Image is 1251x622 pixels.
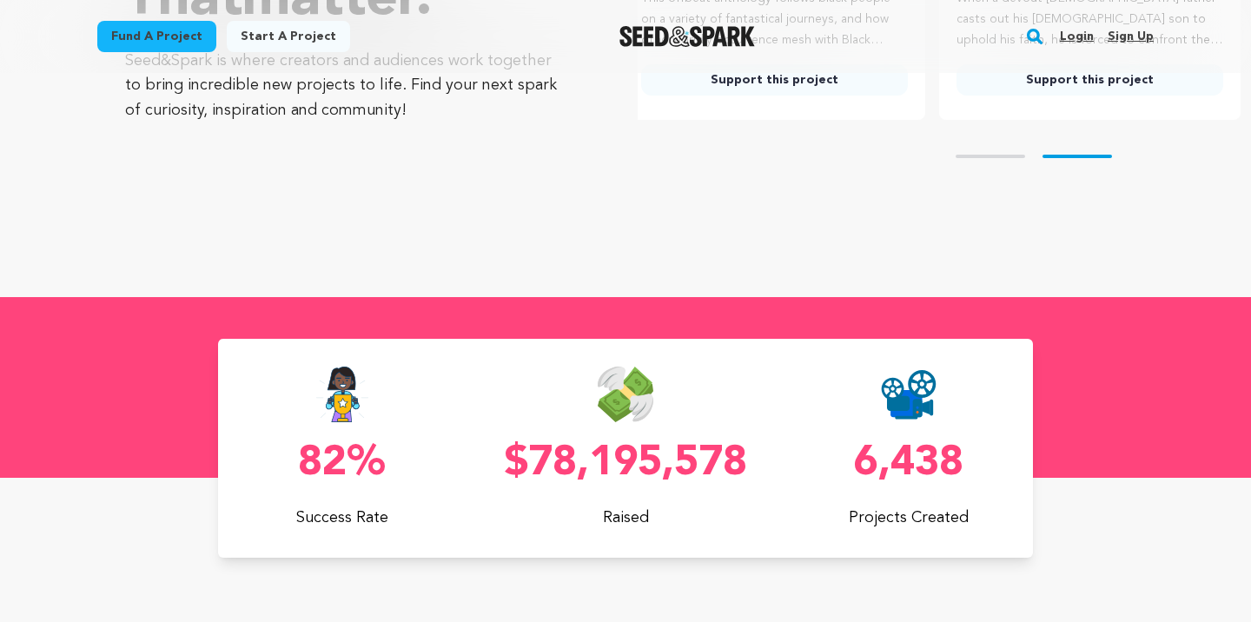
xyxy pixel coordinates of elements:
p: Raised [501,506,750,530]
a: Support this project [641,64,908,96]
p: Seed&Spark is where creators and audiences work together to bring incredible new projects to life... [125,49,568,123]
a: Start a project [227,21,350,52]
a: Sign up [1108,23,1154,50]
img: Seed&Spark Success Rate Icon [315,367,369,422]
p: $78,195,578 [501,443,750,485]
img: Seed&Spark Projects Created Icon [881,367,937,422]
a: Seed&Spark Homepage [619,26,756,47]
p: 82% [218,443,467,485]
a: Login [1060,23,1094,50]
p: Success Rate [218,506,467,530]
p: 6,438 [784,443,1033,485]
a: Support this project [956,64,1223,96]
img: Seed&Spark Logo Dark Mode [619,26,756,47]
img: Seed&Spark Money Raised Icon [598,367,653,422]
p: Projects Created [784,506,1033,530]
a: Fund a project [97,21,216,52]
